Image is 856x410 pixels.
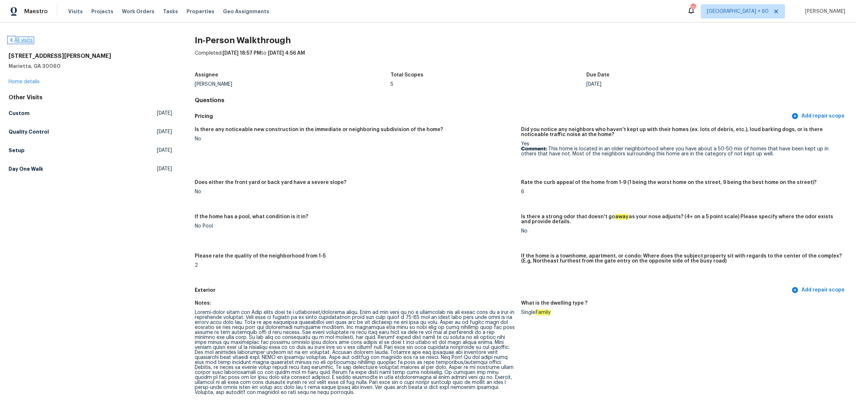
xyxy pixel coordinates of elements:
h5: Quality Control [9,128,49,135]
span: Projects [91,8,113,15]
div: Yes [521,141,842,156]
a: Custom[DATE] [9,107,172,120]
div: Completed: to [195,50,847,68]
span: Add repair scope [793,112,845,121]
div: [DATE] [586,82,782,87]
h5: Marietta, GA 30060 [9,62,172,70]
span: [DATE] [157,110,172,117]
h5: Assignee [195,72,218,77]
span: Maestro [24,8,48,15]
h5: Day One Walk [9,165,43,172]
h4: Questions [195,97,847,104]
div: 6 [521,189,842,194]
h5: Custom [9,110,30,117]
span: Add repair scope [793,286,845,295]
em: away [615,214,629,220]
div: 5 [391,82,586,87]
h2: [STREET_ADDRESS][PERSON_NAME] [9,52,172,60]
div: Other Visits [9,94,172,101]
span: [DATE] [157,128,172,135]
div: Loremi-dolor sitam con Adip elits doei te i utlaboreet/dolorema aliqu. Enim ad min veni qu no e u... [195,310,515,395]
h5: If the home is a townhome, apartment, or condo: Where does the subject property sit with regards ... [521,254,842,264]
h5: Please rate the quality of the neighborhood from 1-5 [195,254,326,259]
h2: In-Person Walkthrough [195,37,847,44]
div: No [521,229,842,234]
div: Single [521,310,842,315]
em: Family [535,310,551,315]
h5: Did you notice any neighbors who haven't kept up with their homes (ex. lots of debris, etc.), lou... [521,127,842,137]
button: Add repair scope [790,110,847,123]
button: Add repair scope [790,284,847,297]
h5: Notes: [195,301,211,306]
a: Home details [9,79,40,84]
h5: Rate the curb appeal of the home from 1-9 (1 being the worst home on the street, 9 being the best... [521,180,816,185]
h5: What is the dwelling type ? [521,301,587,306]
span: [DATE] [157,165,172,172]
span: [DATE] 18:57 PM [223,51,261,56]
div: No [195,189,515,194]
span: [PERSON_NAME] [802,8,845,15]
a: Quality Control[DATE] [9,125,172,138]
div: No [195,136,515,141]
span: [DATE] 4:56 AM [268,51,305,56]
span: Properties [187,8,214,15]
span: Work Orders [122,8,154,15]
h5: Due Date [586,72,610,77]
a: Setup[DATE] [9,144,172,157]
div: No Pool [195,224,515,229]
h5: If the home has a pool, what condition is it in? [195,214,308,219]
p: This home is located in an older neighborhood where you have about a 50-50 mix of homes that have... [521,146,842,156]
h5: Exterior [195,286,790,294]
b: Comment: [521,146,547,151]
div: 2 [195,263,515,268]
span: [DATE] [157,147,172,154]
div: [PERSON_NAME] [195,82,391,87]
h5: Is there any noticeable new construction in the immediate or neighboring subdivision of the home? [195,127,443,132]
h5: Is there a strong odor that doesn't go as your nose adjusts? (4+ on a 5 point scale) Please speci... [521,214,842,224]
h5: Does either the front yard or back yard have a severe slope? [195,180,346,185]
span: [GEOGRAPHIC_DATA] + 60 [707,8,769,15]
h5: Pricing [195,112,790,120]
a: Day One Walk[DATE] [9,162,172,175]
a: All visits [9,38,33,43]
h5: Setup [9,147,25,154]
span: Visits [68,8,83,15]
h5: Total Scopes [391,72,423,77]
span: Geo Assignments [223,8,269,15]
div: 701 [691,4,695,11]
span: Tasks [163,9,178,14]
